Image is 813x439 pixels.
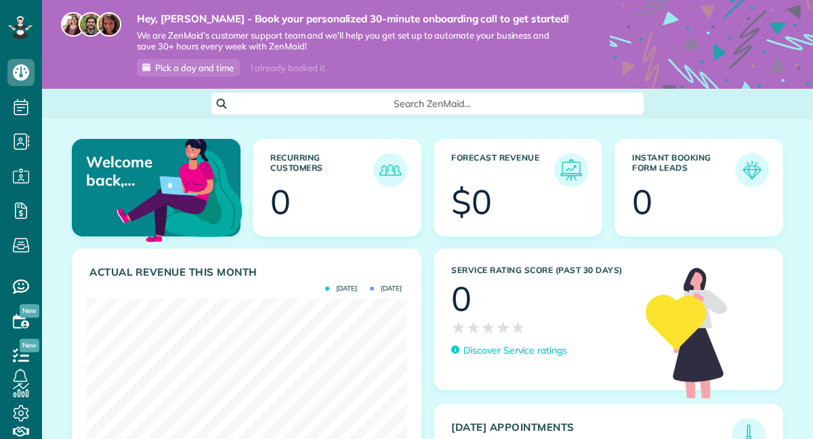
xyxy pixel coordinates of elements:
[451,343,567,358] a: Discover Service ratings
[463,343,567,358] p: Discover Service ratings
[270,153,373,187] h3: Recurring Customers
[270,185,291,219] div: 0
[325,285,357,292] span: [DATE]
[481,316,496,339] span: ★
[511,316,526,339] span: ★
[137,30,569,53] span: We are ZenMaid’s customer support team and we’ll help you get set up to automate your business an...
[377,156,404,184] img: icon_recurring_customers-cf858462ba22bcd05b5a5880d41d6543d210077de5bb9ebc9590e49fd87d84ed.png
[451,185,492,219] div: $0
[451,266,632,275] h3: Service Rating score (past 30 days)
[451,316,466,339] span: ★
[632,185,652,219] div: 0
[97,12,121,37] img: michelle-19f622bdf1676172e81f8f8fba1fb50e276960ebfe0243fe18214015130c80e4.jpg
[451,282,472,316] div: 0
[632,153,735,187] h3: Instant Booking Form Leads
[86,153,184,189] p: Welcome back, [PERSON_NAME]!
[370,285,402,292] span: [DATE]
[89,266,407,278] h3: Actual Revenue this month
[20,304,39,318] span: New
[558,156,585,184] img: icon_forecast_revenue-8c13a41c7ed35a8dcfafea3cbb826a0462acb37728057bba2d056411b612bbbe.png
[243,60,333,77] div: I already booked it
[79,12,103,37] img: jorge-587dff0eeaa6aab1f244e6dc62b8924c3b6ad411094392a53c71c6c4a576187d.jpg
[496,316,511,339] span: ★
[451,153,554,187] h3: Forecast Revenue
[738,156,766,184] img: icon_form_leads-04211a6a04a5b2264e4ee56bc0799ec3eb69b7e499cbb523a139df1d13a81ae0.png
[61,12,85,37] img: maria-72a9807cf96188c08ef61303f053569d2e2a8a1cde33d635c8a3ac13582a053d.jpg
[155,62,234,73] span: Pick a day and time
[114,123,245,255] img: dashboard_welcome-42a62b7d889689a78055ac9021e634bf52bae3f8056760290aed330b23ab8690.png
[466,316,481,339] span: ★
[20,339,39,352] span: New
[137,59,240,77] a: Pick a day and time
[137,12,569,26] strong: Hey, [PERSON_NAME] - Book your personalized 30-minute onboarding call to get started!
